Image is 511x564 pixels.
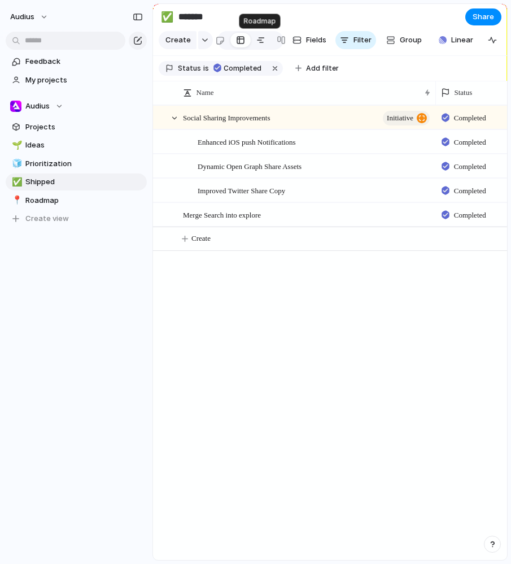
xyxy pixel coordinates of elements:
[158,8,176,26] button: ✅
[198,135,296,148] span: Enhanced iOS push Notifications
[12,194,20,207] div: 📍
[12,157,20,170] div: 🧊
[454,210,486,221] span: Completed
[451,34,473,46] span: Linear
[201,62,211,75] button: is
[335,31,376,49] button: Filter
[25,56,143,67] span: Feedback
[6,119,147,136] a: Projects
[465,8,501,25] button: Share
[161,9,173,24] div: ✅
[25,176,143,188] span: Shipped
[12,139,20,152] div: 🌱
[288,31,331,49] button: Fields
[183,208,261,221] span: Merge Search into explore
[25,195,143,206] span: Roadmap
[6,53,147,70] a: Feedback
[25,75,143,86] span: My projects
[203,63,209,73] span: is
[400,34,422,46] span: Group
[306,34,326,46] span: Fields
[159,31,196,49] button: Create
[210,62,268,75] button: Completed
[25,122,143,133] span: Projects
[191,233,211,244] span: Create
[6,210,147,227] button: Create view
[6,137,147,154] a: 🌱Ideas
[6,192,147,209] a: 📍Roadmap
[455,87,473,98] span: Status
[224,63,261,73] span: Completed
[12,176,20,189] div: ✅
[25,101,50,112] span: Audius
[454,185,486,197] span: Completed
[25,158,143,170] span: Prioritization
[473,11,494,23] span: Share
[10,176,21,188] button: ✅
[10,195,21,206] button: 📍
[454,161,486,172] span: Completed
[383,111,430,125] button: initiative
[10,140,21,151] button: 🌱
[432,31,486,49] button: Collapse
[387,110,413,126] span: initiative
[6,72,147,89] a: My projects
[10,11,34,23] span: Audius
[25,140,143,151] span: Ideas
[306,63,339,73] span: Add filter
[5,8,54,26] button: Audius
[454,112,486,124] span: Completed
[6,173,147,190] a: ✅Shipped
[289,60,346,76] button: Add filter
[239,14,281,29] div: Roadmap
[353,34,372,46] span: Filter
[196,87,214,98] span: Name
[178,63,201,73] span: Status
[381,31,427,49] button: Group
[165,34,191,46] span: Create
[6,98,147,115] button: Audius
[198,184,285,197] span: Improved Twitter Share Copy
[25,213,69,224] span: Create view
[198,159,302,172] span: Dynamic Open Graph Share Assets
[183,111,270,124] span: Social Sharing Improvements
[10,158,21,170] button: 🧊
[454,137,486,148] span: Completed
[6,155,147,172] a: 🧊Prioritization
[434,32,478,49] button: Linear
